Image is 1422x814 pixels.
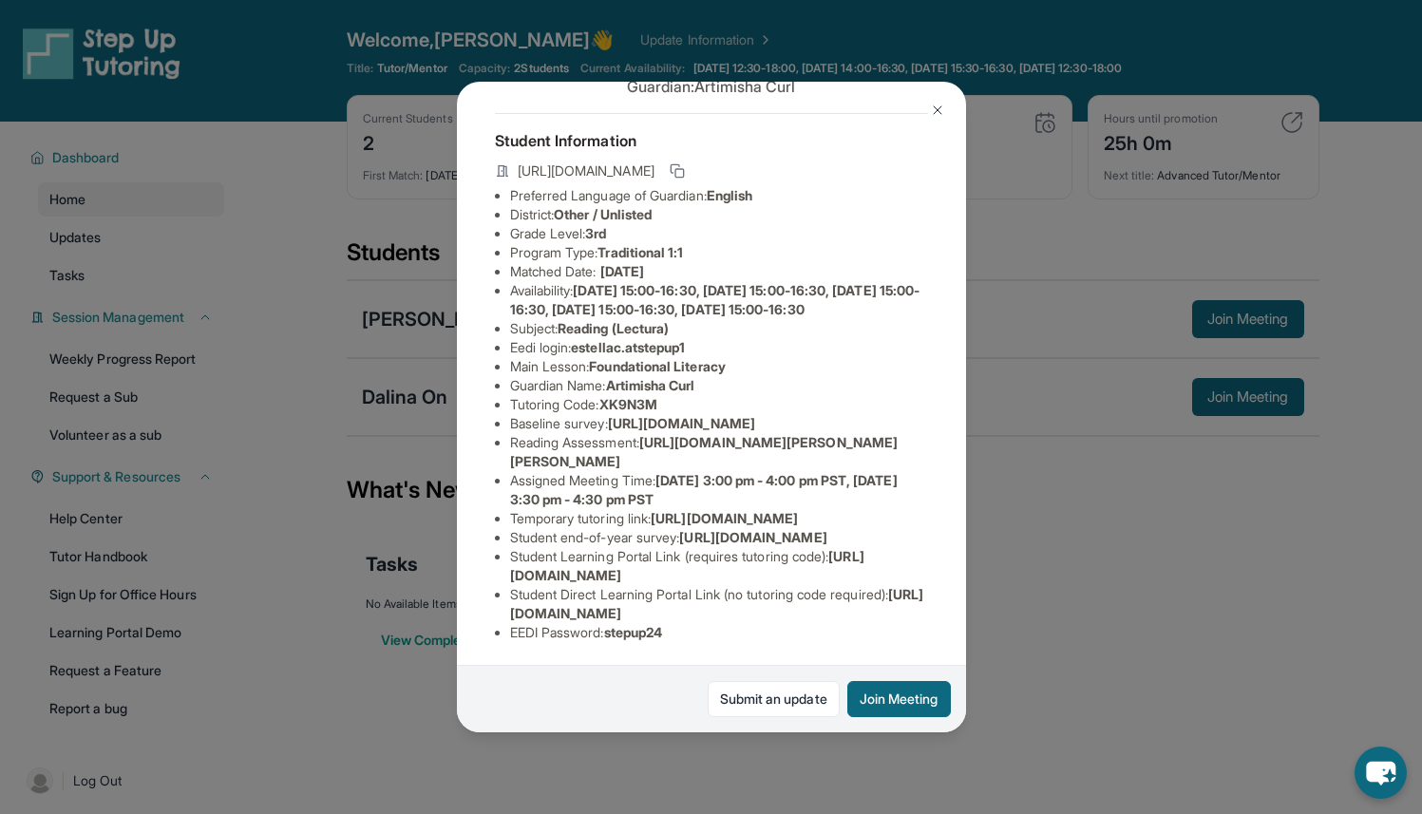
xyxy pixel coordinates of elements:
li: Availability: [510,281,928,319]
li: Grade Level: [510,224,928,243]
span: estellac.atstepup1 [571,339,685,355]
span: Other / Unlisted [554,206,652,222]
button: Join Meeting [847,681,951,717]
li: Guardian Name : [510,376,928,395]
li: Program Type: [510,243,928,262]
span: XK9N3M [599,396,657,412]
p: Guardian: Artimisha Curl [495,75,928,98]
li: Assigned Meeting Time : [510,471,928,509]
span: [URL][DOMAIN_NAME] [651,510,798,526]
a: Submit an update [708,681,840,717]
li: EEDI Password : [510,623,928,642]
li: Main Lesson : [510,357,928,376]
li: Student end-of-year survey : [510,528,928,547]
span: [URL][DOMAIN_NAME] [679,529,826,545]
span: 3rd [585,225,606,241]
button: Copy link [666,160,689,182]
span: [URL][DOMAIN_NAME] [518,161,654,180]
span: [DATE] 3:00 pm - 4:00 pm PST, [DATE] 3:30 pm - 4:30 pm PST [510,472,898,507]
li: District: [510,205,928,224]
li: Reading Assessment : [510,433,928,471]
span: [URL][DOMAIN_NAME] [608,415,755,431]
li: Eedi login : [510,338,928,357]
span: Artimisha Curl [606,377,695,393]
li: Tutoring Code : [510,395,928,414]
span: English [707,187,753,203]
h4: Student Information [495,129,928,152]
li: Matched Date: [510,262,928,281]
li: Student Direct Learning Portal Link (no tutoring code required) : [510,585,928,623]
span: Foundational Literacy [589,358,725,374]
li: Subject : [510,319,928,338]
span: stepup24 [604,624,663,640]
li: Baseline survey : [510,414,928,433]
li: Preferred Language of Guardian: [510,186,928,205]
li: Temporary tutoring link : [510,509,928,528]
span: Traditional 1:1 [597,244,683,260]
li: Student Learning Portal Link (requires tutoring code) : [510,547,928,585]
span: Reading (Lectura) [558,320,669,336]
img: Close Icon [930,103,945,118]
span: [DATE] [600,263,644,279]
span: [URL][DOMAIN_NAME][PERSON_NAME][PERSON_NAME] [510,434,899,469]
span: [DATE] 15:00-16:30, [DATE] 15:00-16:30, [DATE] 15:00-16:30, [DATE] 15:00-16:30, [DATE] 15:00-16:30 [510,282,920,317]
button: chat-button [1355,747,1407,799]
